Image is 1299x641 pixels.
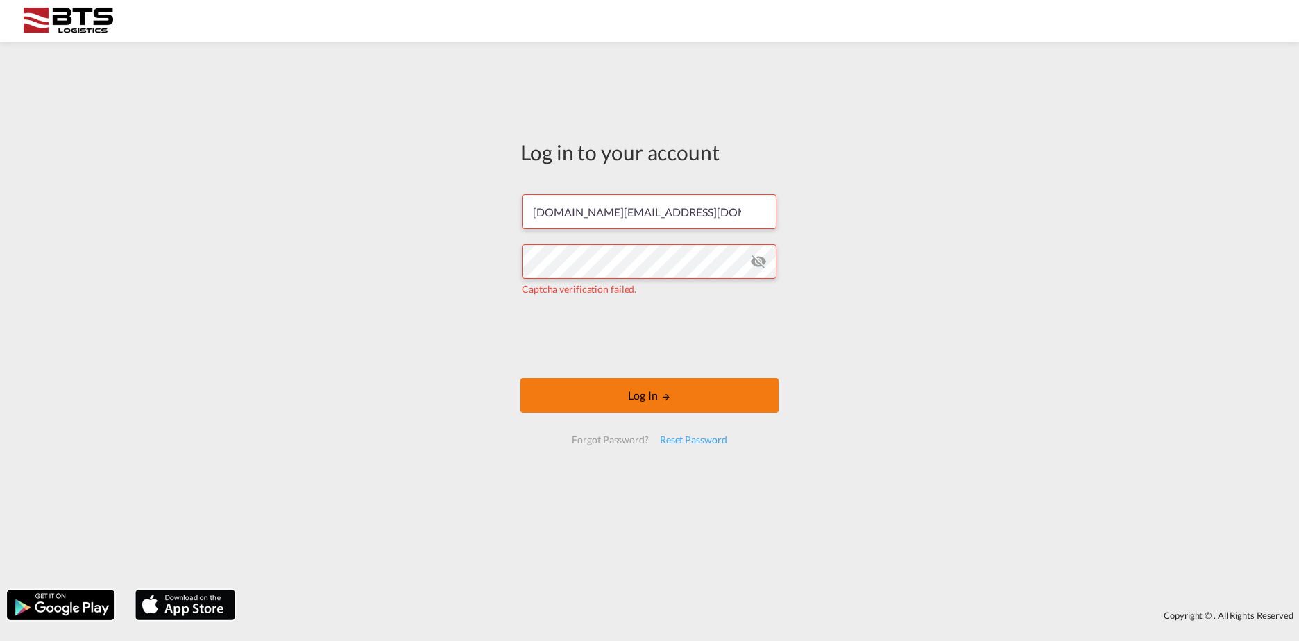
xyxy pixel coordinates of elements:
input: Enter email/phone number [522,194,776,229]
button: LOGIN [520,378,779,413]
img: cdcc71d0be7811ed9adfbf939d2aa0e8.png [21,6,114,37]
div: Copyright © . All Rights Reserved [242,604,1299,627]
img: apple.png [134,588,237,622]
img: google.png [6,588,116,622]
div: Reset Password [654,427,733,452]
div: Forgot Password? [566,427,654,452]
span: Captcha verification failed. [522,283,636,295]
iframe: reCAPTCHA [544,310,755,364]
div: Log in to your account [520,137,779,166]
md-icon: icon-eye-off [750,253,767,270]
